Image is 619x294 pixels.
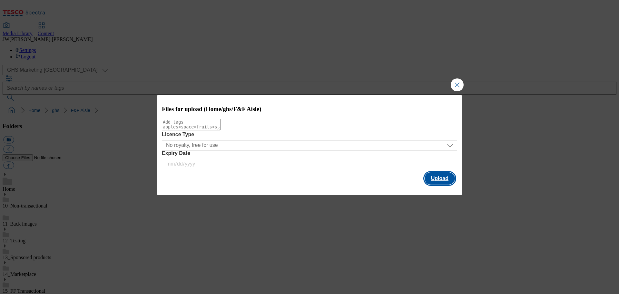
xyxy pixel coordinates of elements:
label: Expiry Date [162,150,457,156]
label: Licence Type [162,132,457,137]
button: Close Modal [451,78,464,91]
div: Modal [157,95,462,195]
h3: Files for upload (Home/ghs/F&F Aisle) [162,106,457,113]
button: Upload [425,172,455,185]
